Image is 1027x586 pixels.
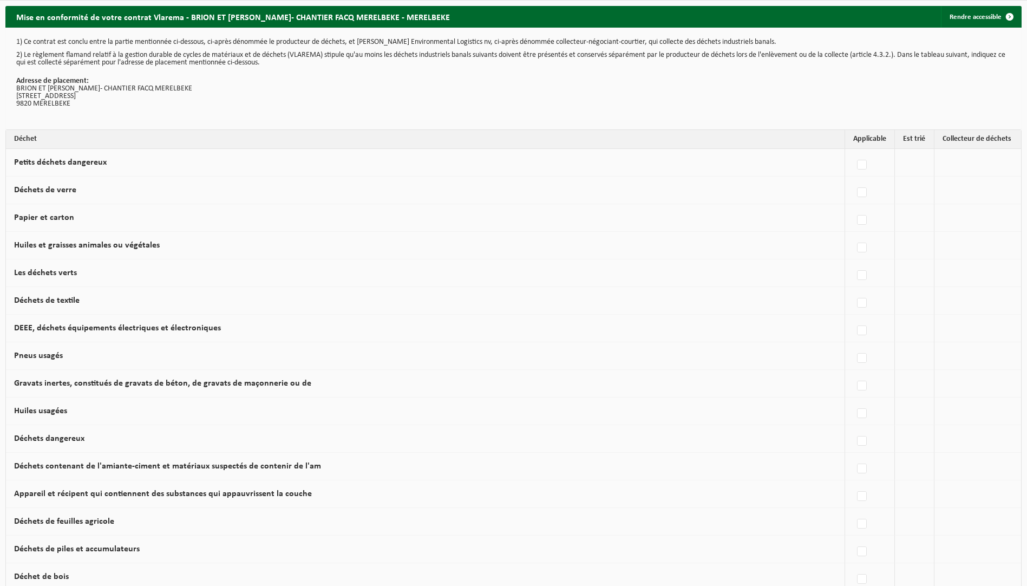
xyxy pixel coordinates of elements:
[14,158,107,167] label: Petits déchets dangereux
[934,130,1021,149] th: Collecteur de déchets
[16,51,1011,67] p: 2) Le règlement flamand relatif à la gestion durable de cycles de matériaux et de déchets (VLAREM...
[5,6,461,27] h2: Mise en conformité de votre contrat Vlarema - BRION ET [PERSON_NAME]- CHANTIER FACQ MERELBEKE - M...
[14,213,74,222] label: Papier et carton
[14,324,221,333] label: DEEE, déchets équipements électriques et électroniques
[14,296,80,305] label: Déchets de textile
[14,462,321,471] label: Déchets contenant de l'amiante-ciment et matériaux suspectés de contenir de l'am
[16,77,89,85] strong: Adresse de placement:
[14,186,76,194] label: Déchets de verre
[16,38,1011,46] p: 1) Ce contrat est conclu entre la partie mentionnée ci-dessous, ci-après dénommée le producteur d...
[14,572,69,581] label: Déchet de bois
[14,379,311,388] label: Gravats inertes, constitués de gravats de béton, de gravats de maçonnerie ou de
[895,130,934,149] th: Est trié
[14,241,160,250] label: Huiles et graisses animales ou végétales
[14,545,140,554] label: Déchets de piles et accumulateurs
[14,407,67,415] label: Huiles usagées
[16,77,1011,108] p: BRION ET [PERSON_NAME]- CHANTIER FACQ MERELBEKE [STREET_ADDRESS] 9820 MERELBEKE
[14,517,114,526] label: Déchets de feuilles agricole
[14,269,77,277] label: Les déchets verts
[14,351,63,360] label: Pneus usagés
[14,490,312,498] label: Appareil et récipent qui contiennent des substances qui appauvrissent la couche
[6,130,845,149] th: Déchet
[845,130,895,149] th: Applicable
[941,6,1021,28] a: Rendre accessible
[14,434,84,443] label: Déchets dangereux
